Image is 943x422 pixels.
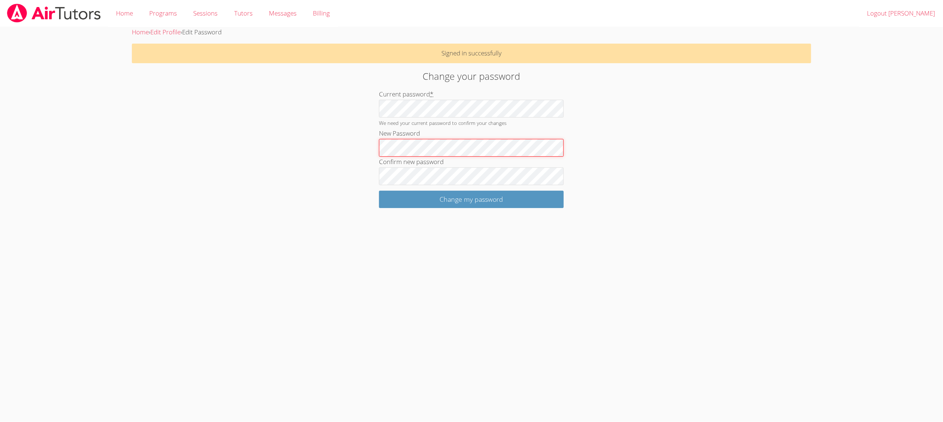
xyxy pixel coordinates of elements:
[269,9,297,17] span: Messages
[150,28,181,36] a: Edit Profile
[6,4,102,23] img: airtutors_banner-c4298cdbf04f3fff15de1276eac7730deb9818008684d7c2e4769d2f7ddbe033.png
[379,157,444,166] label: Confirm new password
[379,119,506,126] small: We need your current password to confirm your changes
[430,90,433,98] abbr: required
[132,44,811,63] p: Signed in successfully
[379,191,564,208] input: Change my password
[217,69,726,83] h2: Change your password
[379,129,420,137] label: New Password
[132,27,811,38] div: › ›
[182,28,222,36] span: Edit Password
[379,90,433,98] label: Current password
[132,28,149,36] a: Home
